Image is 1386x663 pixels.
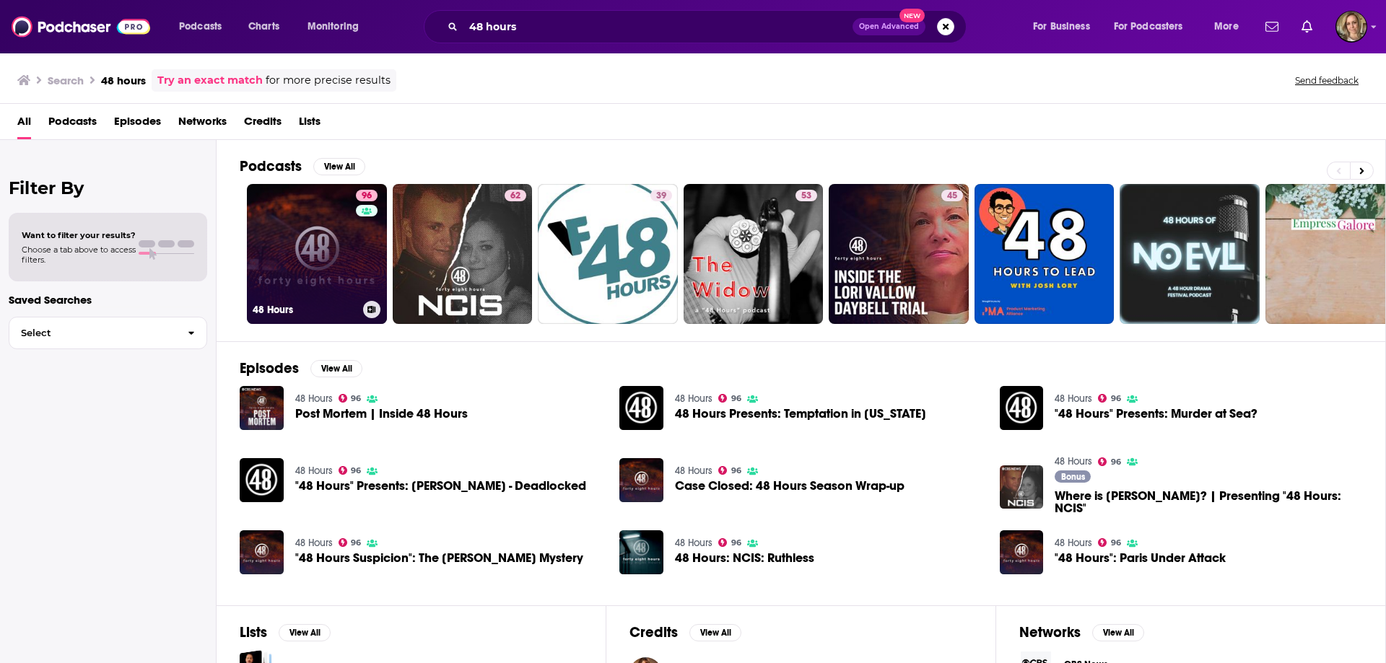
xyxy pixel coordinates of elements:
a: 48 Hours: NCIS: Ruthless [675,552,814,564]
span: 62 [510,189,520,203]
a: Where is Erin? | Presenting "48 Hours: NCIS" [1055,490,1362,514]
a: Case Closed: 48 Hours Season Wrap-up [675,480,905,492]
a: NetworksView All [1019,623,1144,641]
a: 48 Hours [1055,537,1092,549]
a: 48 Hours [675,392,712,405]
img: Podchaser - Follow, Share and Rate Podcasts [12,13,150,40]
img: Post Mortem | Inside 48 Hours [240,386,284,430]
span: 96 [351,395,361,402]
img: Case Closed: 48 Hours Season Wrap-up [619,458,663,502]
a: 48 Hours [1055,392,1092,405]
button: View All [689,624,741,641]
a: 96 [718,538,741,547]
a: 48 Hours [295,537,333,549]
button: Show profile menu [1335,11,1367,43]
a: CreditsView All [629,623,741,641]
button: Send feedback [1291,74,1363,87]
span: "48 Hours Suspicion": The [PERSON_NAME] Mystery [295,552,583,564]
span: Select [9,328,176,338]
a: 62 [393,184,533,324]
a: 96 [339,538,362,547]
span: 96 [351,540,361,546]
h2: Podcasts [240,157,302,175]
h2: Filter By [9,177,207,198]
input: Search podcasts, credits, & more... [463,15,853,38]
a: 53 [796,190,817,201]
a: 48 Hours [295,392,333,405]
button: open menu [297,15,378,38]
a: EpisodesView All [240,359,362,377]
a: "48 Hours" Presents: Murder at Sea? [1055,408,1258,420]
a: 39 [538,184,678,324]
span: 96 [731,540,741,546]
button: Open AdvancedNew [853,18,925,35]
a: Charts [239,15,288,38]
span: For Business [1033,17,1090,37]
button: open menu [1104,15,1204,38]
span: Credits [244,110,282,139]
div: Search podcasts, credits, & more... [437,10,980,43]
img: 48 Hours: NCIS: Ruthless [619,530,663,574]
span: 48 Hours Presents: Temptation in [US_STATE] [675,408,926,420]
a: 96 [1098,394,1121,403]
button: View All [310,360,362,377]
a: 96 [339,394,362,403]
a: PodcastsView All [240,157,365,175]
a: 62 [505,190,526,201]
a: 53 [684,184,824,324]
button: View All [1092,624,1144,641]
span: 53 [801,189,811,203]
h3: 48 Hours [253,304,357,316]
a: "48 Hours" Presents: Murder at Sea? [1000,386,1044,430]
img: 48 Hours Presents: Temptation in Texas [619,386,663,430]
span: Where is [PERSON_NAME]? | Presenting "48 Hours: NCIS" [1055,490,1362,514]
button: open menu [1023,15,1108,38]
a: 96 [339,466,362,475]
img: User Profile [1335,11,1367,43]
a: 9648 Hours [247,184,387,324]
span: Podcasts [48,110,97,139]
span: 39 [656,189,666,203]
a: "48 Hours Suspicion": The Tiger King Mystery [295,552,583,564]
a: 96 [1098,457,1121,466]
span: Want to filter your results? [22,230,136,240]
a: 39 [650,190,672,201]
a: Lists [299,110,321,139]
span: For Podcasters [1114,17,1183,37]
a: 48 Hours [675,465,712,477]
a: Where is Erin? | Presenting "48 Hours: NCIS" [1000,465,1044,509]
span: 96 [1111,459,1121,465]
span: 96 [731,467,741,474]
h3: Search [48,74,84,87]
a: All [17,110,31,139]
span: 96 [1111,540,1121,546]
a: 48 Hours [295,465,333,477]
a: Episodes [114,110,161,139]
p: Saved Searches [9,293,207,307]
h2: Networks [1019,623,1081,641]
span: More [1214,17,1239,37]
a: 96 [718,466,741,475]
a: Show notifications dropdown [1296,14,1318,39]
h3: 48 hours [101,74,146,87]
a: "48 Hours": Paris Under Attack [1055,552,1226,564]
button: open menu [169,15,240,38]
span: Monitoring [308,17,359,37]
a: Show notifications dropdown [1260,14,1284,39]
img: "48 Hours Suspicion": The Tiger King Mystery [240,530,284,574]
button: Select [9,317,207,349]
span: Networks [178,110,227,139]
a: 48 Hours [1055,455,1092,467]
a: 45 [941,190,963,201]
h2: Credits [629,623,678,641]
